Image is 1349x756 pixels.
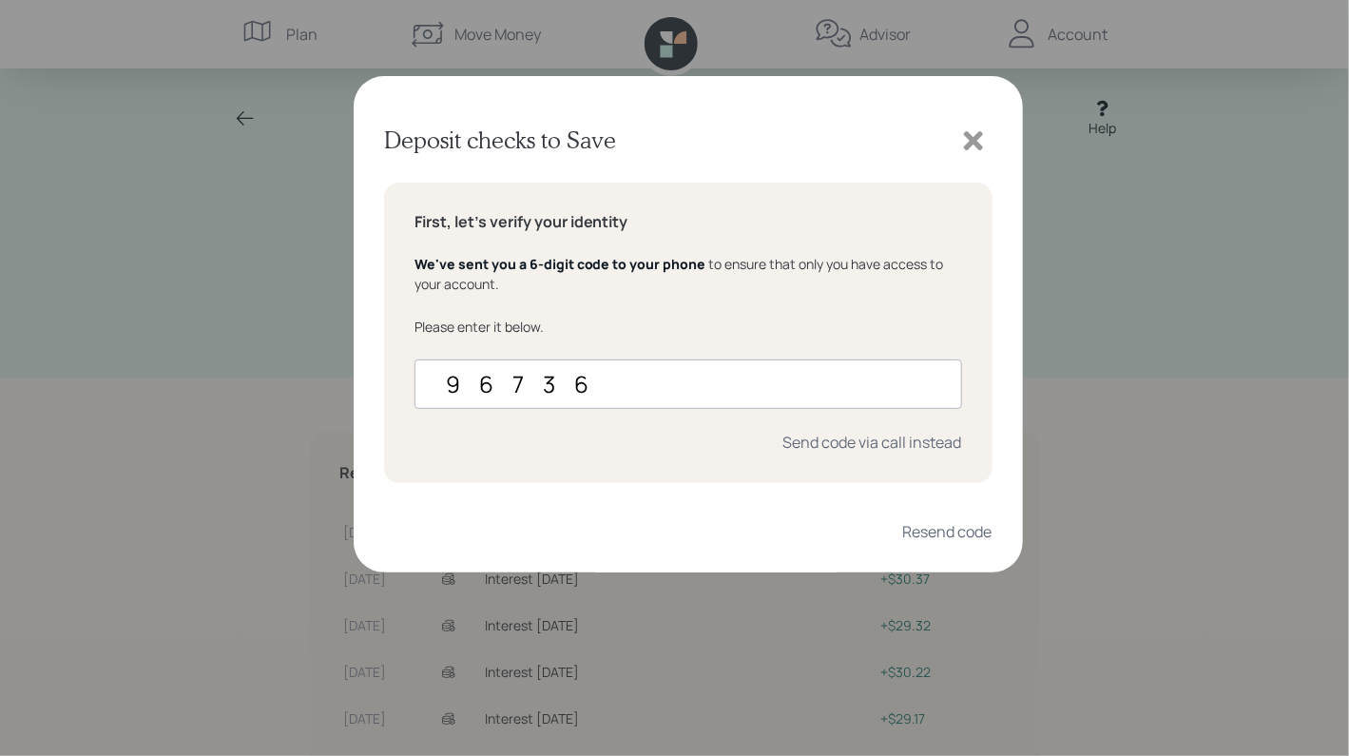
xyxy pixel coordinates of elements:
[384,126,617,154] h3: Deposit checks to Save
[783,432,962,453] div: Send code via call instead
[903,521,992,542] div: Resend code
[414,254,962,294] div: to ensure that only you have access to your account.
[414,359,962,409] input: ••••••
[414,255,706,273] span: We've sent you a 6-digit code to your phone
[414,317,962,337] div: Please enter it below.
[414,213,962,231] h5: First, let's verify your identity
